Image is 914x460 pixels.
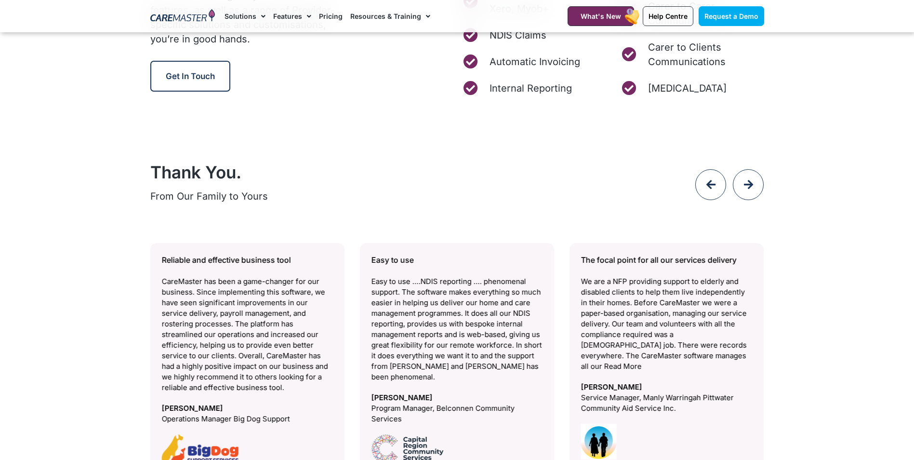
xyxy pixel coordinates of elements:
[371,392,543,403] span: [PERSON_NAME]
[150,162,626,182] h2: Thank You.
[462,28,606,42] a: NDIS Claims
[462,54,606,69] a: Automatic Invoicing
[150,9,215,24] img: CareMaster Logo
[581,424,617,460] img: Marcelle Caterina
[621,81,764,95] a: [MEDICAL_DATA]
[371,255,414,265] span: Easy to use
[161,414,332,424] span: Operations Manager Big Dog Support
[704,12,758,20] span: Request a Demo
[621,40,764,69] a: Carer to Clients Communications
[150,190,268,202] span: From Our Family to Yours
[568,6,634,26] a: What's New
[487,81,572,95] span: Internal Reporting
[487,28,546,42] span: NDIS Claims
[161,255,291,265] span: Reliable and effective business tool
[161,255,332,393] div: CareMaster has been a game-changer for our business. Since implementing this software, we have se...
[646,81,727,95] span: [MEDICAL_DATA]
[581,255,737,265] span: The focal point for all our services delivery
[643,6,693,26] a: Help Centre
[487,54,580,69] span: Automatic Invoicing
[150,61,230,92] a: Get in Touch
[462,81,606,95] a: Internal Reporting
[699,6,764,26] a: Request a Demo
[649,12,688,20] span: Help Centre
[581,382,752,392] span: [PERSON_NAME]
[646,40,764,69] span: Carer to Clients Communications
[371,255,543,382] div: Easy to use ….NDIS reporting …. phenomenal support. The software makes everything so much easier ...
[581,255,752,372] div: We are a NFP providing support to elderly and disabled clients to help them live independently in...
[371,403,543,424] span: Program Manager, Belconnen Community Services
[161,403,332,414] span: [PERSON_NAME]
[166,71,215,81] span: Get in Touch
[581,392,752,414] span: Service Manager, Manly Warringah Pittwater Community Aid Service Inc.
[581,12,621,20] span: What's New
